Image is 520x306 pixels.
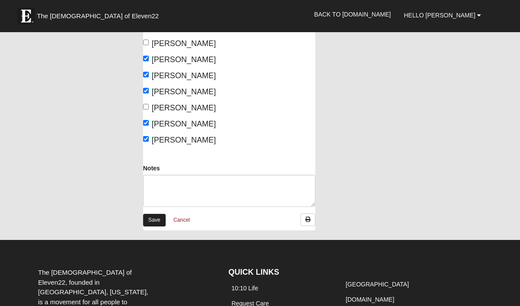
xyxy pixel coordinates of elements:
a: Save [143,214,166,226]
input: [PERSON_NAME] [143,88,149,93]
a: Cancel [168,213,196,227]
span: [PERSON_NAME] [152,103,216,112]
a: [GEOGRAPHIC_DATA] [346,281,409,288]
span: The [DEMOGRAPHIC_DATA] of Eleven22 [37,12,159,20]
a: 10:10 Life [232,285,258,292]
input: [PERSON_NAME] [143,40,149,45]
a: Hello [PERSON_NAME] [397,4,487,26]
span: [PERSON_NAME] [152,71,216,80]
span: [PERSON_NAME] [152,39,216,48]
span: Hello [PERSON_NAME] [404,12,475,19]
input: [PERSON_NAME] [143,120,149,126]
h4: QUICK LINKS [229,268,330,277]
span: [PERSON_NAME] [152,55,216,64]
input: [PERSON_NAME] [143,104,149,110]
a: Back to [DOMAIN_NAME] [307,3,397,25]
input: [PERSON_NAME] [143,56,149,61]
input: [PERSON_NAME] [143,136,149,142]
span: [PERSON_NAME] [152,87,216,96]
img: Eleven22 logo [17,7,35,25]
a: Print Attendance Roster [301,213,315,226]
input: [PERSON_NAME] [143,72,149,77]
span: [PERSON_NAME] [152,120,216,128]
span: [PERSON_NAME] [152,136,216,144]
a: The [DEMOGRAPHIC_DATA] of Eleven22 [13,3,186,25]
label: Notes [143,164,160,173]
